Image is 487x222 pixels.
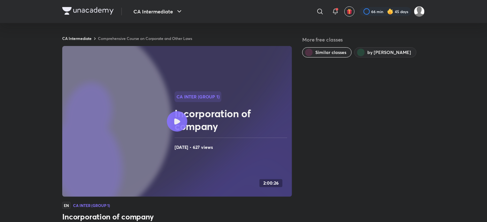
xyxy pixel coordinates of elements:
button: avatar [344,6,355,17]
img: Company Logo [62,7,114,15]
h4: 2:00:26 [263,180,279,186]
span: by Shantam Gupta [367,49,411,56]
a: CA Intermediate [62,36,92,41]
h3: Incorporation of company [62,211,292,222]
img: siddhant soni [414,6,425,17]
h4: [DATE] • 627 views [175,143,289,151]
img: avatar [347,9,352,14]
h5: More free classes [302,36,425,43]
a: Company Logo [62,7,114,16]
span: EN [62,202,71,209]
button: by Shantam Gupta [354,47,416,57]
h4: CA Inter (Group 1) [73,203,110,207]
h2: Incorporation of company [175,107,289,133]
a: Comprehensive Course on Corporate and Other Laws [98,36,192,41]
span: Similar classes [315,49,346,56]
button: Similar classes [302,47,352,57]
button: CA Intermediate [130,5,187,18]
img: streak [387,8,393,15]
